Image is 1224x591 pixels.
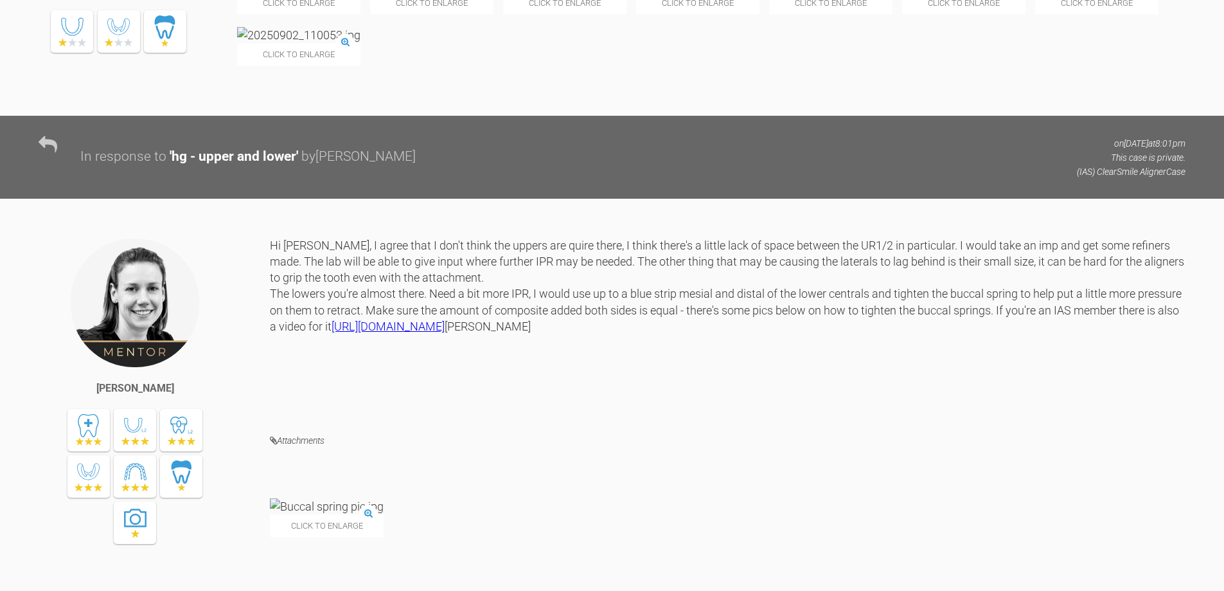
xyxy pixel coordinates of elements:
div: [PERSON_NAME] [96,380,174,397]
a: [URL][DOMAIN_NAME] [332,320,445,333]
div: by [PERSON_NAME] [301,146,416,168]
p: (IAS) ClearSmile Aligner Case [1077,165,1185,179]
img: Buccal spring pic.jpg [270,498,384,514]
span: Click to enlarge [237,43,360,66]
div: Hi [PERSON_NAME], I agree that I don't think the uppers are quire there, I think there's a little... [270,237,1185,414]
span: Click to enlarge [270,514,384,537]
div: In response to [80,146,166,168]
div: ' hg - upper and lower ' [170,146,298,168]
img: Kelly Toft [69,237,200,368]
h4: Attachments [270,433,1185,449]
p: on [DATE] at 8:01pm [1077,136,1185,150]
p: This case is private. [1077,150,1185,165]
img: 20250902_110053.jpg [237,27,360,43]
